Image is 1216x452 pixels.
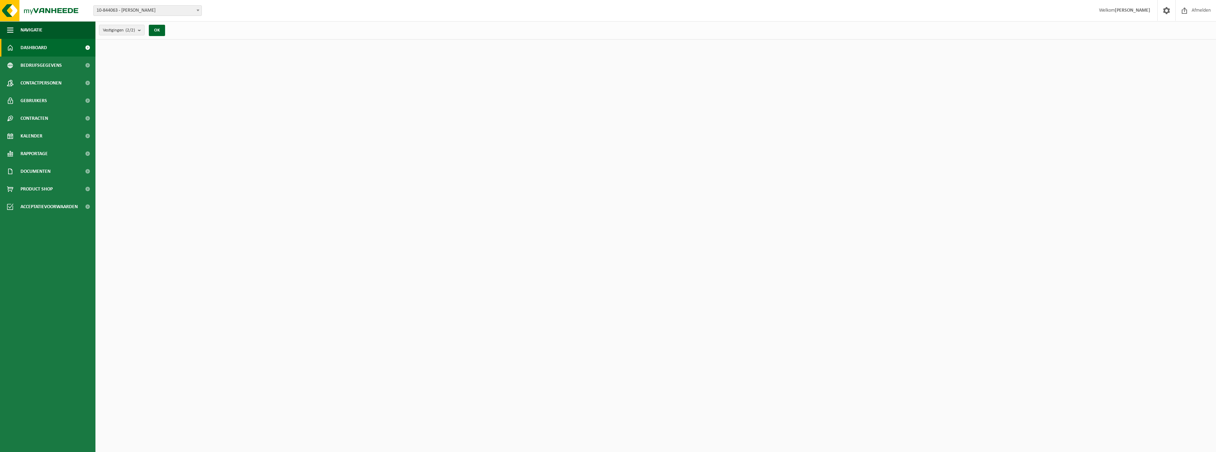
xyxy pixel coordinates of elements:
span: Rapportage [21,145,48,163]
count: (2/2) [125,28,135,33]
span: Navigatie [21,21,42,39]
span: Gebruikers [21,92,47,110]
button: OK [149,25,165,36]
span: Dashboard [21,39,47,57]
span: Contactpersonen [21,74,62,92]
span: Vestigingen [103,25,135,36]
button: Vestigingen(2/2) [99,25,145,35]
span: 10-844063 - DE SMEDT GERRY - LEBBEKE [94,6,201,16]
span: Product Shop [21,180,53,198]
strong: [PERSON_NAME] [1115,8,1150,13]
span: Bedrijfsgegevens [21,57,62,74]
span: Contracten [21,110,48,127]
span: Documenten [21,163,51,180]
span: Acceptatievoorwaarden [21,198,78,216]
span: 10-844063 - DE SMEDT GERRY - LEBBEKE [93,5,202,16]
span: Kalender [21,127,42,145]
